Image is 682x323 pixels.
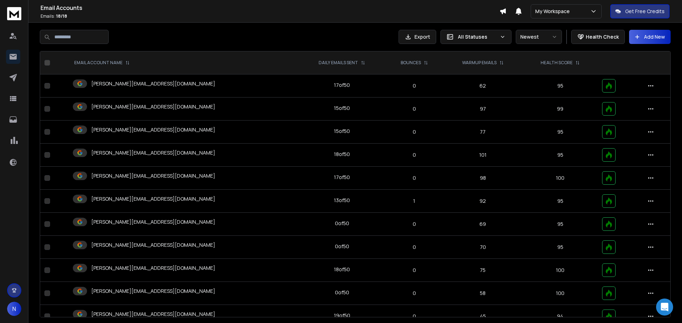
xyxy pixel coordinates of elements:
[523,98,598,121] td: 99
[40,4,499,12] h1: Email Accounts
[390,105,439,112] p: 0
[443,98,523,121] td: 97
[91,80,215,87] p: [PERSON_NAME][EMAIL_ADDRESS][DOMAIN_NAME]
[91,311,215,318] p: [PERSON_NAME][EMAIL_ADDRESS][DOMAIN_NAME]
[7,302,21,316] button: N
[399,30,436,44] button: Export
[91,288,215,295] p: [PERSON_NAME][EMAIL_ADDRESS][DOMAIN_NAME]
[91,149,215,156] p: [PERSON_NAME][EMAIL_ADDRESS][DOMAIN_NAME]
[443,190,523,213] td: 92
[390,197,439,205] p: 1
[443,213,523,236] td: 69
[571,30,625,44] button: Health Check
[610,4,670,18] button: Get Free Credits
[91,126,215,133] p: [PERSON_NAME][EMAIL_ADDRESS][DOMAIN_NAME]
[458,33,497,40] p: All Statuses
[91,172,215,179] p: [PERSON_NAME][EMAIL_ADDRESS][DOMAIN_NAME]
[629,30,671,44] button: Add New
[390,151,439,158] p: 0
[443,74,523,98] td: 62
[535,8,573,15] p: My Workspace
[443,144,523,167] td: 101
[334,197,350,204] div: 13 of 50
[390,82,439,89] p: 0
[523,144,598,167] td: 95
[334,312,350,319] div: 19 of 50
[443,121,523,144] td: 77
[319,60,358,66] p: DAILY EMAILS SENT
[390,267,439,274] p: 0
[91,218,215,225] p: [PERSON_NAME][EMAIL_ADDRESS][DOMAIN_NAME]
[334,82,350,89] div: 17 of 50
[335,243,349,250] div: 0 of 50
[523,121,598,144] td: 95
[523,190,598,213] td: 95
[334,266,350,273] div: 18 of 50
[40,13,499,19] p: Emails :
[334,128,350,135] div: 15 of 50
[91,241,215,249] p: [PERSON_NAME][EMAIL_ADDRESS][DOMAIN_NAME]
[390,313,439,320] p: 0
[443,167,523,190] td: 98
[390,221,439,228] p: 0
[401,60,421,66] p: BOUNCES
[443,259,523,282] td: 75
[334,105,350,112] div: 15 of 50
[523,167,598,190] td: 100
[443,236,523,259] td: 70
[462,60,497,66] p: WARMUP EMAILS
[586,33,619,40] p: Health Check
[74,60,130,66] div: EMAIL ACCOUNT NAME
[335,220,349,227] div: 0 of 50
[390,290,439,297] p: 0
[656,299,673,316] div: Open Intercom Messenger
[334,174,350,181] div: 17 of 50
[523,236,598,259] td: 95
[91,195,215,202] p: [PERSON_NAME][EMAIL_ADDRESS][DOMAIN_NAME]
[91,103,215,110] p: [PERSON_NAME][EMAIL_ADDRESS][DOMAIN_NAME]
[390,174,439,182] p: 0
[443,282,523,305] td: 58
[625,8,665,15] p: Get Free Credits
[56,13,67,19] span: 18 / 18
[516,30,562,44] button: Newest
[523,282,598,305] td: 100
[390,244,439,251] p: 0
[541,60,573,66] p: HEALTH SCORE
[390,128,439,135] p: 0
[523,259,598,282] td: 100
[335,289,349,296] div: 0 of 50
[7,7,21,20] img: logo
[523,213,598,236] td: 95
[334,151,350,158] div: 18 of 50
[91,264,215,272] p: [PERSON_NAME][EMAIL_ADDRESS][DOMAIN_NAME]
[523,74,598,98] td: 95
